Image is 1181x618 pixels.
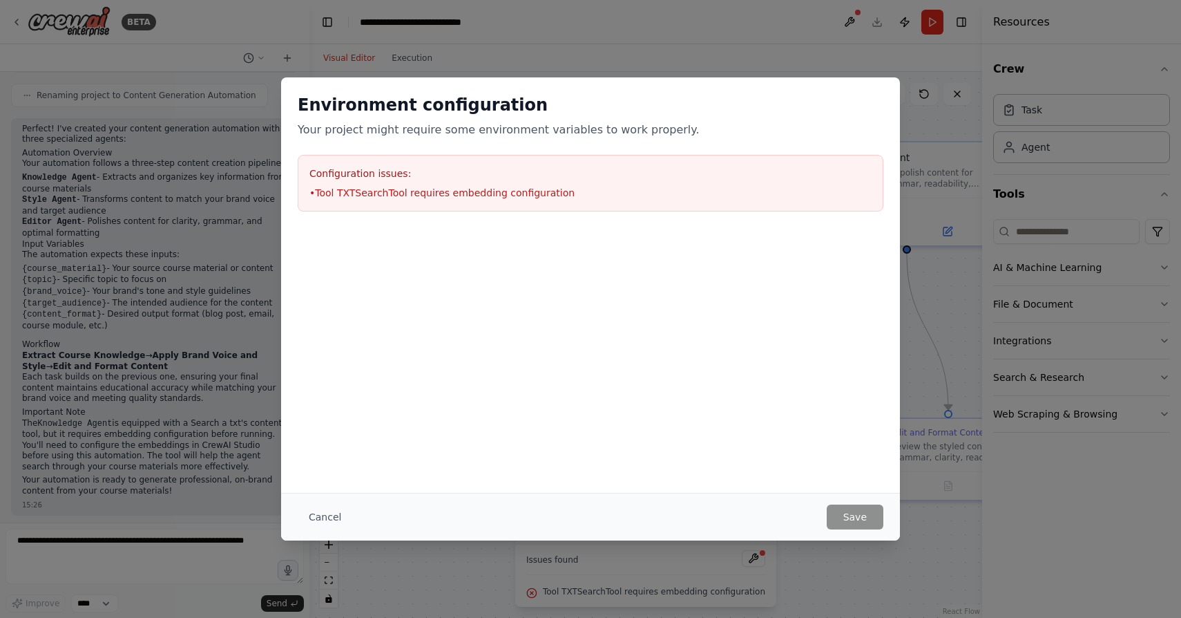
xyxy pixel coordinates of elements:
h2: Environment configuration [298,94,883,116]
p: Your project might require some environment variables to work properly. [298,122,883,138]
button: Cancel [298,505,352,530]
button: Save [827,505,883,530]
h3: Configuration issues: [309,167,872,180]
li: • Tool TXTSearchTool requires embedding configuration [309,186,872,200]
